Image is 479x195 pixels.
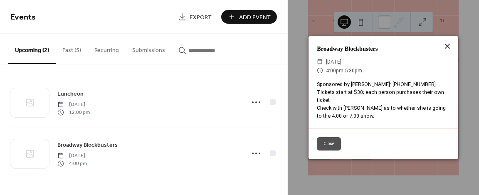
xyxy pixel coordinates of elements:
div: ​ [317,57,323,66]
span: 5:30pm [345,67,362,74]
span: 4:00pm [326,67,343,74]
div: ​ [317,66,323,75]
button: Past (5) [56,34,88,63]
span: Add Event [239,13,271,22]
span: Luncheon [57,90,84,99]
span: Broadway Blockbusters [57,141,118,150]
button: Close [317,137,341,151]
span: Export [190,13,212,22]
div: Sponsored by [PERSON_NAME]: [PHONE_NUMBER] Tickets start at $30; each person purchases their own ... [309,81,458,120]
span: - [343,67,345,74]
span: 12:00 pm [57,109,90,116]
a: Luncheon [57,89,84,99]
button: Add Event [221,10,277,24]
span: [DATE] [57,101,90,109]
a: Export [172,10,218,24]
span: Events [10,9,36,25]
span: [DATE] [326,57,341,66]
a: Broadway Blockbusters [57,140,118,150]
button: Recurring [88,34,126,63]
button: Submissions [126,34,172,63]
button: Upcoming (2) [8,34,56,64]
div: Broadway Blockbusters [309,44,458,54]
span: [DATE] [57,152,87,160]
span: 4:00 pm [57,160,87,167]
